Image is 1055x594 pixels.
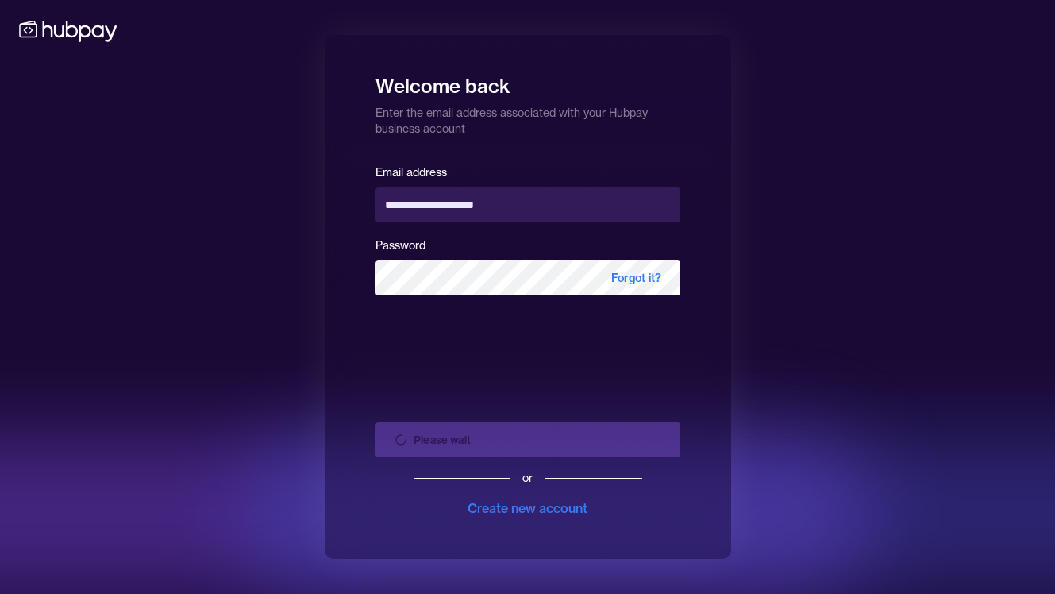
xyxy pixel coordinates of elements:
[375,165,447,179] label: Email address
[375,238,425,253] label: Password
[375,98,680,137] p: Enter the email address associated with your Hubpay business account
[375,64,680,98] h1: Welcome back
[592,260,680,295] span: Forgot it?
[522,470,533,486] div: or
[468,499,587,518] div: Create new account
